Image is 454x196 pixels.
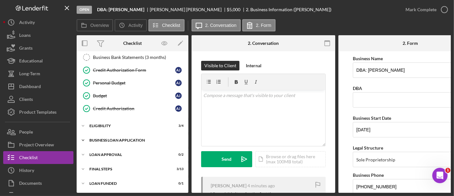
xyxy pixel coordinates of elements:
div: History [19,164,34,178]
button: Product Templates [3,106,73,118]
div: A J [175,80,182,86]
label: Activity [128,23,142,28]
iframe: Intercom live chat [432,168,448,183]
label: 2. Form [256,23,271,28]
div: Personal Budget [93,80,175,86]
div: Visible to Client [204,61,236,70]
label: 2. Conversation [205,23,237,28]
div: A J [175,93,182,99]
a: BudgetAJ [80,89,185,102]
button: Project Overview [3,138,73,151]
a: Credit Authorization FormAJ [80,64,185,77]
button: Visible to Client [201,61,239,70]
div: Educational [19,54,43,69]
div: Budget [93,93,175,98]
label: DBA [353,86,362,91]
button: People [3,126,73,138]
time: 2025-10-06 17:02 [247,183,275,188]
div: Dashboard [19,80,41,94]
div: 3 / 4 [172,124,184,128]
button: 2. Conversation [192,19,241,31]
label: Checklist [162,23,180,28]
div: A J [175,105,182,112]
div: Internal [246,61,261,70]
div: Business Bank Statements (3 months) [93,55,185,60]
div: Final Steps [89,167,168,171]
button: Clients [3,93,73,106]
button: Educational [3,54,73,67]
span: $5,000 [227,7,241,12]
div: Mark Complete [405,3,436,16]
label: Business Phone [353,172,384,178]
div: Documents [19,177,42,191]
div: A J [175,67,182,73]
button: Mark Complete [399,3,451,16]
button: Overview [77,19,113,31]
div: LOAN FUNDED [89,182,168,185]
label: Business Start Date [353,115,391,121]
a: Credit AuthorizationAJ [80,102,185,115]
label: Business Name [353,56,383,61]
div: Eligibility [89,124,168,128]
a: Personal BudgetAJ [80,77,185,89]
button: Internal [243,61,265,70]
div: Activity [19,16,35,30]
div: 2. Form [403,41,418,46]
a: Business Bank Statements (3 months) [80,51,185,64]
div: Loan Approval [89,153,168,157]
div: Checklist [123,41,142,46]
div: Clients [19,93,33,107]
button: Grants [3,42,73,54]
button: Checklist [3,151,73,164]
button: Documents [3,177,73,190]
button: Long-Term [3,67,73,80]
div: Open [77,6,92,14]
div: Product Templates [19,106,57,120]
div: BUSINESS LOAN APPLICATION [89,138,180,142]
button: Activity [115,19,147,31]
button: 2. Form [242,19,276,31]
div: People [19,126,33,140]
b: DBA: [PERSON_NAME] [97,7,144,12]
div: Credit Authorization Form [93,68,175,73]
div: Loans [19,29,31,43]
div: Send [222,151,232,167]
button: Activity [3,16,73,29]
button: History [3,164,73,177]
div: [PERSON_NAME] [211,183,246,188]
button: Loans [3,29,73,42]
div: 2. Business Information ([PERSON_NAME]) [246,7,331,12]
div: 0 / 2 [172,153,184,157]
div: [PERSON_NAME] [PERSON_NAME] [150,7,227,12]
div: Checklist [19,151,38,166]
button: Dashboard [3,80,73,93]
div: Sole Proprietorship [356,157,395,162]
button: Checklist [148,19,185,31]
div: Long-Term [19,67,40,82]
div: Project Overview [19,138,54,153]
div: 0 / 1 [172,182,184,185]
div: 3 / 13 [172,167,184,171]
div: 2. Conversation [248,41,279,46]
button: Send [201,151,252,167]
span: 1 [445,168,450,173]
div: Grants [19,42,33,56]
label: Overview [90,23,109,28]
div: Credit Authorization [93,106,175,111]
